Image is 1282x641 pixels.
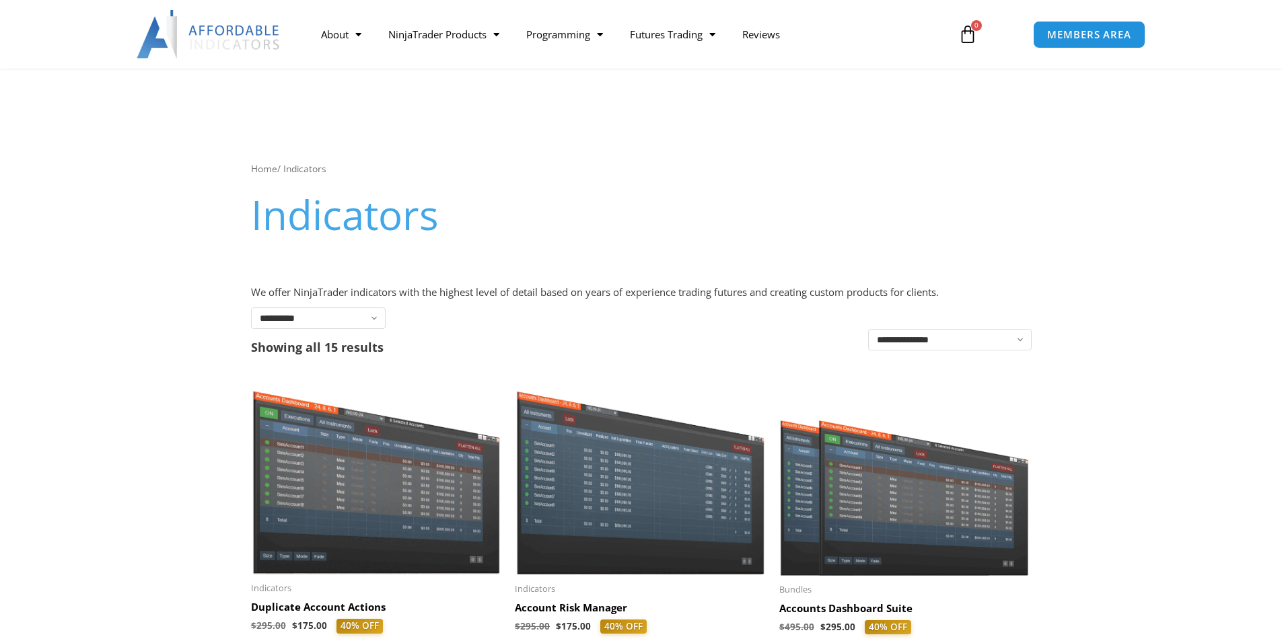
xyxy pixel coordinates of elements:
span: $ [515,620,520,632]
img: Accounts Dashboard Suite [779,375,1030,575]
img: Account Risk Manager [515,375,766,575]
span: MEMBERS AREA [1047,30,1131,40]
span: $ [251,619,256,632]
span: 0 [971,20,982,31]
img: Duplicate Account Actions [251,375,502,574]
h1: Indicators [251,186,1032,243]
span: $ [556,620,561,632]
h2: Duplicate Account Actions [251,601,502,614]
span: Indicators [515,583,766,595]
bdi: 175.00 [556,620,591,632]
a: NinjaTrader Products [375,19,513,50]
a: About [308,19,375,50]
h2: Accounts Dashboard Suite [779,602,1030,615]
bdi: 175.00 [292,619,327,632]
bdi: 295.00 [820,621,855,633]
p: Showing all 15 results [251,341,384,353]
span: $ [292,619,297,632]
a: Home [251,162,277,175]
a: MEMBERS AREA [1033,21,1145,48]
a: Programming [513,19,616,50]
p: We offer NinjaTrader indicators with the highest level of detail based on years of experience tra... [251,283,1032,302]
bdi: 295.00 [251,619,286,632]
span: Indicators [251,582,502,594]
img: LogoAI | Affordable Indicators – NinjaTrader [137,10,281,59]
a: 0 [938,15,997,54]
span: 40% OFF [600,619,647,634]
a: Duplicate Account Actions [251,601,502,619]
a: Reviews [729,19,793,50]
a: Accounts Dashboard Suite [779,602,1030,620]
a: Account Risk Manager [515,601,766,619]
nav: Menu [308,19,943,50]
bdi: 295.00 [515,620,550,632]
span: 40% OFF [336,619,383,634]
h2: Account Risk Manager [515,601,766,615]
nav: Breadcrumb [251,160,1032,178]
bdi: 495.00 [779,621,814,633]
span: Bundles [779,584,1030,595]
span: $ [820,621,826,633]
span: $ [779,621,785,633]
span: 40% OFF [865,620,911,635]
select: Shop order [868,329,1032,350]
a: Futures Trading [616,19,729,50]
